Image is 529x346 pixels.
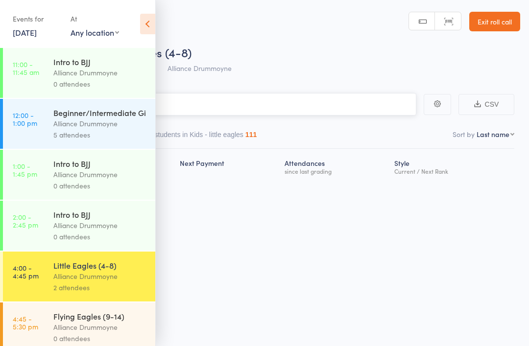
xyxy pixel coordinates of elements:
[53,260,147,271] div: Little Eagles (4-8)
[15,93,416,115] input: Search by name
[13,111,37,127] time: 12:00 - 1:00 pm
[53,209,147,220] div: Intro to BJJ
[13,11,61,27] div: Events for
[13,60,39,76] time: 11:00 - 11:45 am
[13,264,39,279] time: 4:00 - 4:45 pm
[477,129,509,139] div: Last name
[3,252,155,301] a: 4:00 -4:45 pmLittle Eagles (4-8)Alliance Drummoyne2 attendees
[71,27,119,38] div: Any location
[13,162,37,178] time: 1:00 - 1:45 pm
[53,67,147,78] div: Alliance Drummoyne
[53,282,147,293] div: 2 attendees
[136,126,257,148] button: Other students in Kids - little eagles111
[53,322,147,333] div: Alliance Drummoyne
[53,129,147,140] div: 5 attendees
[53,78,147,90] div: 0 attendees
[168,63,232,73] span: Alliance Drummoyne
[3,48,155,98] a: 11:00 -11:45 amIntro to BJJAlliance Drummoyne0 attendees
[176,153,281,179] div: Next Payment
[71,11,119,27] div: At
[3,99,155,149] a: 12:00 -1:00 pmBeginner/Intermediate GiAlliance Drummoyne5 attendees
[53,118,147,129] div: Alliance Drummoyne
[13,27,37,38] a: [DATE]
[458,94,514,115] button: CSV
[53,271,147,282] div: Alliance Drummoyne
[53,107,147,118] div: Beginner/Intermediate Gi
[53,180,147,191] div: 0 attendees
[13,213,38,229] time: 2:00 - 2:45 pm
[53,158,147,169] div: Intro to BJJ
[53,220,147,231] div: Alliance Drummoyne
[3,150,155,200] a: 1:00 -1:45 pmIntro to BJJAlliance Drummoyne0 attendees
[13,315,38,330] time: 4:45 - 5:30 pm
[390,153,514,179] div: Style
[53,311,147,322] div: Flying Eagles (9-14)
[53,169,147,180] div: Alliance Drummoyne
[53,56,147,67] div: Intro to BJJ
[469,12,520,31] a: Exit roll call
[285,168,386,174] div: since last grading
[453,129,475,139] label: Sort by
[3,201,155,251] a: 2:00 -2:45 pmIntro to BJJAlliance Drummoyne0 attendees
[53,333,147,344] div: 0 attendees
[394,168,510,174] div: Current / Next Rank
[245,131,257,138] div: 111
[281,153,390,179] div: Atten­dances
[53,231,147,242] div: 0 attendees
